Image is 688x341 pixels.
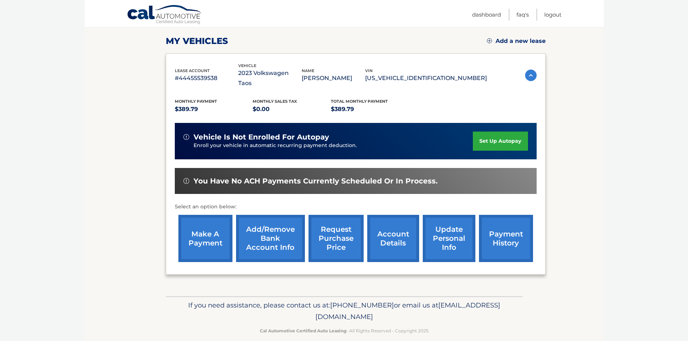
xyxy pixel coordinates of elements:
[178,215,232,262] a: make a payment
[544,9,562,21] a: Logout
[127,5,203,26] a: Cal Automotive
[170,300,518,323] p: If you need assistance, please contact us at: or email us at
[479,215,533,262] a: payment history
[175,104,253,114] p: $389.79
[302,68,314,73] span: name
[302,73,365,83] p: [PERSON_NAME]
[236,215,305,262] a: Add/Remove bank account info
[175,68,210,73] span: lease account
[365,73,487,83] p: [US_VEHICLE_IDENTIFICATION_NUMBER]
[238,63,256,68] span: vehicle
[260,328,346,333] strong: Cal Automotive Certified Auto Leasing
[309,215,364,262] a: request purchase price
[525,70,537,81] img: accordion-active.svg
[175,99,217,104] span: Monthly Payment
[175,73,238,83] p: #44455539538
[365,68,373,73] span: vin
[194,142,473,150] p: Enroll your vehicle in automatic recurring payment deduction.
[253,99,297,104] span: Monthly sales Tax
[516,9,529,21] a: FAQ's
[194,133,329,142] span: vehicle is not enrolled for autopay
[331,104,409,114] p: $389.79
[253,104,331,114] p: $0.00
[170,327,518,335] p: - All Rights Reserved - Copyright 2025
[487,37,546,45] a: Add a new lease
[175,203,537,211] p: Select an option below:
[330,301,394,309] span: [PHONE_NUMBER]
[315,301,500,321] span: [EMAIL_ADDRESS][DOMAIN_NAME]
[183,134,189,140] img: alert-white.svg
[423,215,475,262] a: update personal info
[183,178,189,184] img: alert-white.svg
[487,38,492,43] img: add.svg
[331,99,388,104] span: Total Monthly Payment
[367,215,419,262] a: account details
[194,177,438,186] span: You have no ACH payments currently scheduled or in process.
[238,68,302,88] p: 2023 Volkswagen Taos
[472,9,501,21] a: Dashboard
[473,132,528,151] a: set up autopay
[166,36,228,46] h2: my vehicles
